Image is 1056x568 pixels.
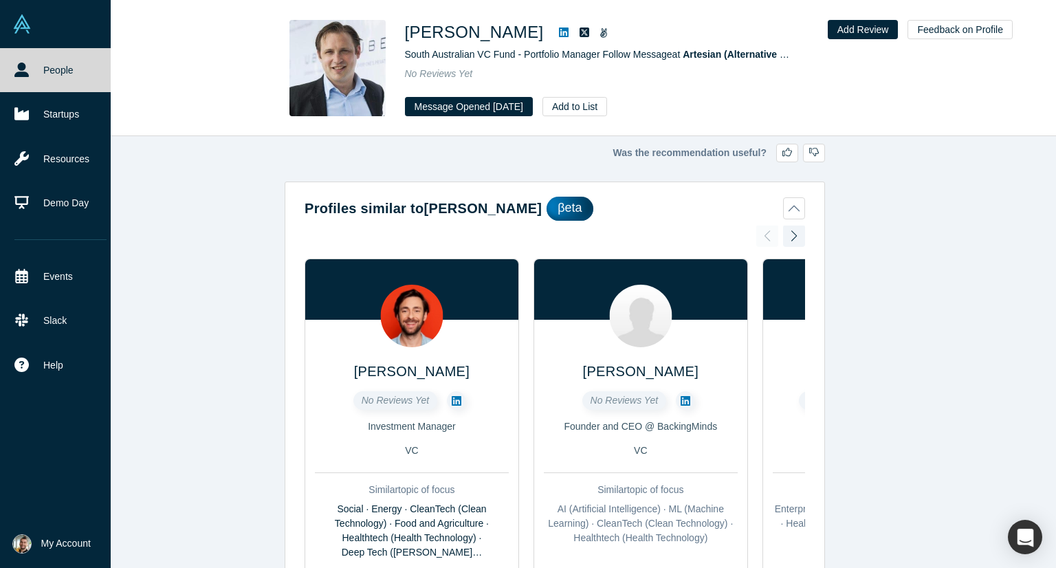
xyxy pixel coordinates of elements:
[564,421,717,432] span: Founder and CEO @ BackingMinds
[12,534,32,554] img: Selim Satici's Account
[542,97,607,116] button: Add to List
[12,14,32,34] img: Alchemist Vault Logo
[405,20,544,45] h1: [PERSON_NAME]
[683,49,839,60] a: Artesian (Alternative Investments)
[315,502,509,560] div: Social · Energy · CleanTech (Clean Technology) · Food and Agriculture · Healthtech (Health Techno...
[12,534,91,554] button: My Account
[828,20,899,39] button: Add Review
[305,197,805,221] button: Profiles similar to[PERSON_NAME]βeta
[41,536,91,551] span: My Account
[609,285,672,347] img: Sara Wimmercranz's Profile Image
[773,483,967,497] div: Similar topic of focus
[315,483,509,497] div: Similar topic of focus
[368,421,456,432] span: Investment Manager
[405,49,839,60] span: South Australian VC Fund - Portfolio Manager Follow Message at
[773,444,967,458] div: VC · Mentor
[591,395,659,406] span: No Reviews Yet
[354,364,470,379] a: [PERSON_NAME]
[305,198,542,219] h2: Profiles similar to [PERSON_NAME]
[285,144,825,162] div: Was the recommendation useful?
[405,68,473,79] span: No Reviews Yet
[289,20,386,116] img: David Rohrsheim's Profile Image
[775,503,965,543] span: Enterprise · AgTech (Agriculture Technology) · Health · Food and Agriculture · Insurtech (Insuran...
[544,483,738,497] div: Similar topic of focus
[43,358,63,373] span: Help
[380,285,443,347] img: Wouter van Westenbrugge's Profile Image
[583,364,698,379] a: [PERSON_NAME]
[548,503,733,543] span: AI (Artificial Intelligence) · ML (Machine Learning) · CleanTech (Clean Technology) · Healthtech ...
[544,444,738,458] div: VC
[405,97,533,116] button: Message Opened [DATE]
[907,20,1013,39] button: Feedback on Profile
[547,197,593,221] div: βeta
[315,444,509,458] div: VC
[362,395,430,406] span: No Reviews Yet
